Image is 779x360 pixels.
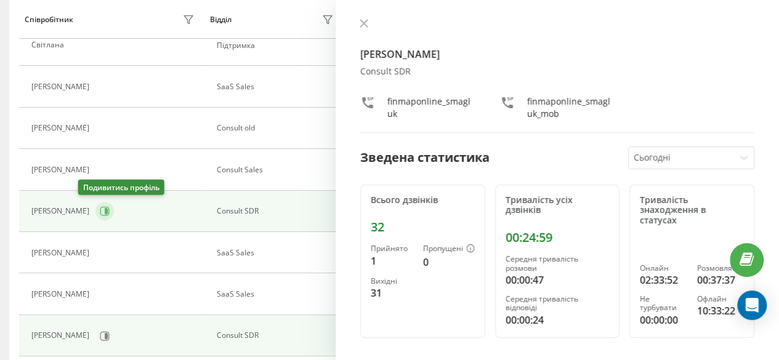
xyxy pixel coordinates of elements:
[506,195,610,216] div: Тривалість усіх дзвінків
[360,66,754,77] div: Consult SDR
[31,290,92,298] div: [PERSON_NAME]
[371,286,413,300] div: 31
[640,313,687,327] div: 00:00:00
[78,180,164,195] div: Подивитись профіль
[423,255,475,270] div: 0
[506,230,610,245] div: 00:24:59
[371,277,413,286] div: Вихідні
[31,82,92,91] div: [PERSON_NAME]
[640,264,687,273] div: Онлайн
[737,290,767,320] div: Open Intercom Messenger
[360,47,754,62] h4: [PERSON_NAME]
[217,331,337,340] div: Consult SDR
[31,124,92,132] div: [PERSON_NAME]
[25,15,73,24] div: Співробітник
[210,15,232,24] div: Відділ
[697,264,744,273] div: Розмовляє
[31,41,67,49] div: Світлана
[371,220,475,234] div: 32
[640,273,687,287] div: 02:33:52
[217,290,337,298] div: SaaS Sales
[217,207,337,215] div: Consult SDR
[217,249,337,257] div: SaaS Sales
[506,313,610,327] div: 00:00:24
[527,95,615,120] div: finmaponline_smagluk_mob
[506,273,610,287] div: 00:00:47
[217,41,337,50] div: Підтримка
[371,244,413,253] div: Прийнято
[217,82,337,91] div: SaaS Sales
[31,166,92,174] div: [PERSON_NAME]
[217,166,337,174] div: Consult Sales
[360,148,490,167] div: Зведена статистика
[217,124,337,132] div: Consult old
[640,295,687,313] div: Не турбувати
[697,295,744,303] div: Офлайн
[371,254,413,268] div: 1
[31,207,92,215] div: [PERSON_NAME]
[371,195,475,206] div: Всього дзвінків
[506,295,610,313] div: Середня тривалість відповіді
[423,244,475,254] div: Пропущені
[697,273,744,287] div: 00:37:37
[640,195,744,226] div: Тривалість знаходження в статусах
[31,331,92,340] div: [PERSON_NAME]
[506,255,610,273] div: Середня тривалість розмови
[697,303,744,318] div: 10:33:22
[387,95,475,120] div: finmaponline_smagluk
[31,249,92,257] div: [PERSON_NAME]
